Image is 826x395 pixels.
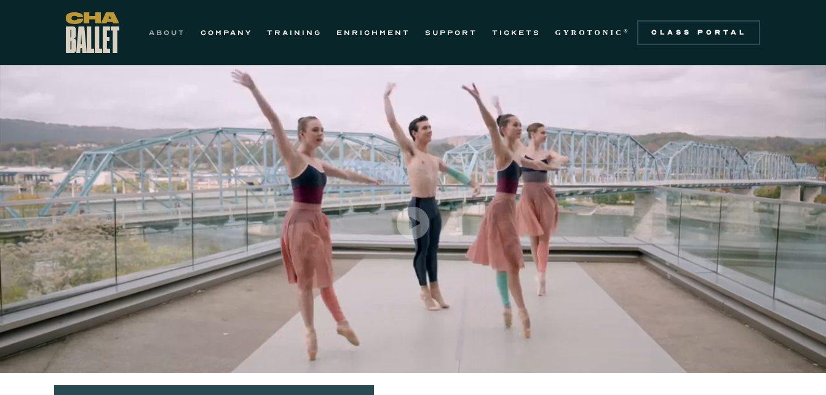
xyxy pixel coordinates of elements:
[336,25,410,40] a: ENRICHMENT
[425,25,477,40] a: SUPPORT
[492,25,541,40] a: TICKETS
[555,28,624,37] strong: GYROTONIC
[201,25,252,40] a: COMPANY
[624,28,630,34] sup: ®
[149,25,186,40] a: ABOUT
[555,25,630,40] a: GYROTONIC®
[66,12,119,53] a: home
[267,25,322,40] a: TRAINING
[637,20,760,45] a: Class Portal
[645,28,753,38] div: Class Portal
